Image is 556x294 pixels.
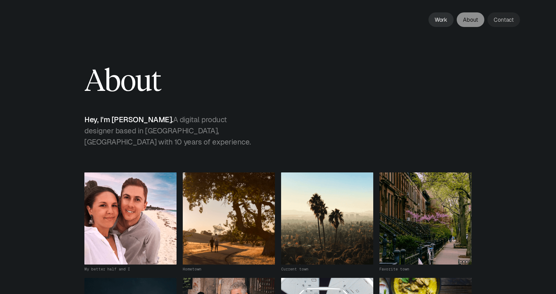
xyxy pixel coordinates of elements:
p: Current town [281,266,373,272]
a: About [457,12,484,27]
strong: Hey, I'm [PERSON_NAME]. [84,115,173,124]
p: Favorite town [379,266,472,272]
p: Work [435,16,447,24]
p: About [463,16,478,24]
p: My better half and I [84,266,177,272]
p: Contact [494,16,514,24]
p: Hometown [183,266,275,272]
h1: About [84,62,472,99]
a: Work [428,12,454,27]
a: Contact [487,12,520,27]
p: A digital product designer based in [GEOGRAPHIC_DATA], [GEOGRAPHIC_DATA] with 10 years of experie... [84,114,252,148]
